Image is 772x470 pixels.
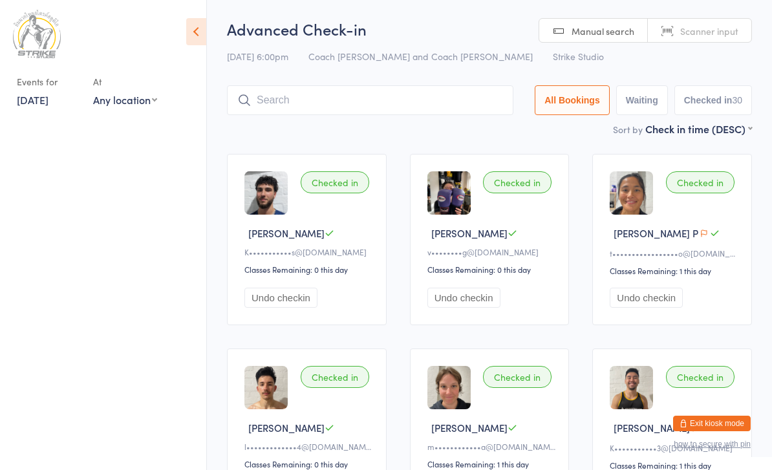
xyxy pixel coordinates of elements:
[674,85,752,115] button: Checked in30
[431,421,508,434] span: [PERSON_NAME]
[666,366,734,388] div: Checked in
[227,18,752,39] h2: Advanced Check-in
[680,25,738,37] span: Scanner input
[483,171,552,193] div: Checked in
[227,85,513,115] input: Search
[244,458,373,469] div: Classes Remaining: 0 this day
[427,441,556,452] div: m••••••••••••a@[DOMAIN_NAME]
[613,123,643,136] label: Sort by
[610,248,738,259] div: t•••••••••••••••••o@[DOMAIN_NAME]
[673,416,751,431] button: Exit kiosk mode
[17,92,48,107] a: [DATE]
[614,226,698,240] span: [PERSON_NAME] P
[610,171,653,215] img: image1718952204.png
[308,50,533,63] span: Coach [PERSON_NAME] and Coach [PERSON_NAME]
[427,288,500,308] button: Undo checkin
[244,441,373,452] div: l•••••••••••••4@[DOMAIN_NAME]
[645,122,752,136] div: Check in time (DESC)
[572,25,634,37] span: Manual search
[301,366,369,388] div: Checked in
[732,95,742,105] div: 30
[616,85,668,115] button: Waiting
[610,288,683,308] button: Undo checkin
[301,171,369,193] div: Checked in
[244,366,288,409] img: image1704863101.png
[427,366,471,409] img: image1715241619.png
[227,50,288,63] span: [DATE] 6:00pm
[244,246,373,257] div: K•••••••••••s@[DOMAIN_NAME]
[553,50,604,63] span: Strike Studio
[244,264,373,275] div: Classes Remaining: 0 this day
[244,288,317,308] button: Undo checkin
[427,458,556,469] div: Classes Remaining: 1 this day
[244,171,288,215] img: image1736316750.png
[17,71,80,92] div: Events for
[427,246,556,257] div: v••••••••g@[DOMAIN_NAME]
[614,421,690,434] span: [PERSON_NAME]
[13,10,61,58] img: Strike Studio
[93,71,157,92] div: At
[535,85,610,115] button: All Bookings
[93,92,157,107] div: Any location
[610,366,653,409] img: image1703063865.png
[483,366,552,388] div: Checked in
[610,442,738,453] div: K•••••••••••3@[DOMAIN_NAME]
[427,171,471,215] img: image1687569015.png
[248,226,325,240] span: [PERSON_NAME]
[431,226,508,240] span: [PERSON_NAME]
[427,264,556,275] div: Classes Remaining: 0 this day
[674,440,751,449] button: how to secure with pin
[610,265,738,276] div: Classes Remaining: 1 this day
[248,421,325,434] span: [PERSON_NAME]
[666,171,734,193] div: Checked in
